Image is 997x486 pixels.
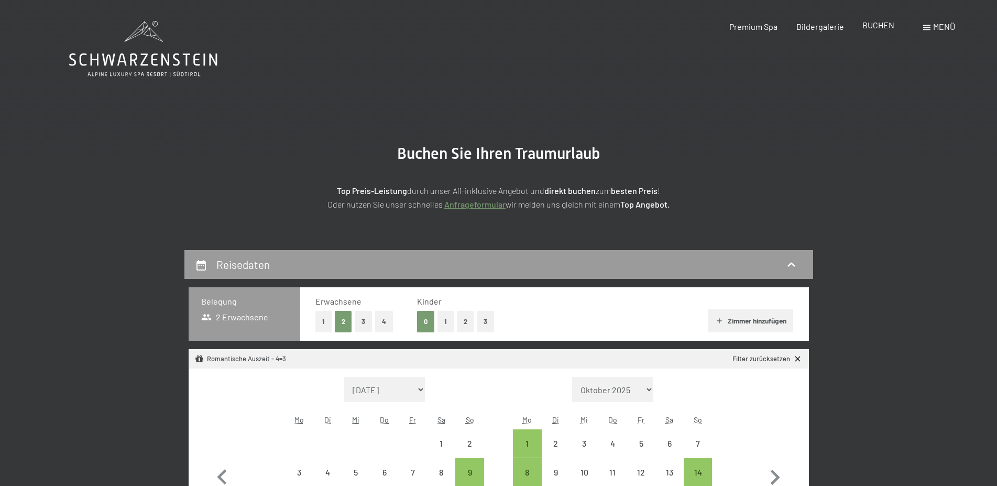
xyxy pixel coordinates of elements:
div: 6 [656,439,683,466]
div: 4 [599,439,626,466]
div: Fri Dec 05 2025 [627,429,655,458]
span: Kinder [417,296,442,306]
a: BUCHEN [862,20,894,30]
div: Thu Dec 04 2025 [598,429,627,458]
div: Sun Dec 07 2025 [684,429,712,458]
div: Sat Dec 06 2025 [655,429,684,458]
svg: Angebot/Paket [195,354,204,363]
abbr: Mittwoch [580,415,588,424]
div: 1 [428,439,454,466]
strong: Top Angebot. [620,199,670,209]
button: 2 [335,311,352,332]
abbr: Samstag [437,415,445,424]
span: Menü [933,21,955,31]
abbr: Sonntag [466,415,474,424]
div: Anreise nicht möglich [570,429,598,458]
abbr: Freitag [409,415,416,424]
div: Tue Dec 02 2025 [542,429,570,458]
div: 2 [543,439,569,466]
p: durch unser All-inklusive Angebot und zum ! Oder nutzen Sie unser schnelles wir melden uns gleich... [237,184,761,211]
abbr: Montag [294,415,304,424]
div: Anreise nicht möglich [684,429,712,458]
abbr: Dienstag [324,415,331,424]
div: Wed Dec 03 2025 [570,429,598,458]
div: Anreise nicht möglich [542,429,570,458]
abbr: Freitag [638,415,644,424]
div: 1 [514,439,540,466]
abbr: Donnerstag [608,415,617,424]
button: 1 [437,311,454,332]
div: 5 [628,439,654,466]
button: Zimmer hinzufügen [708,309,793,332]
abbr: Sonntag [694,415,702,424]
h3: Belegung [201,296,288,307]
div: 3 [571,439,597,466]
abbr: Dienstag [552,415,559,424]
strong: besten Preis [611,186,658,196]
abbr: Mittwoch [352,415,359,424]
div: 7 [685,439,711,466]
span: 2 Erwachsene [201,311,269,323]
div: Romantische Auszeit - 4=3 [195,354,286,364]
a: Filter zurücksetzen [732,354,802,364]
strong: Top Preis-Leistung [337,186,407,196]
span: Buchen Sie Ihren Traumurlaub [397,144,600,163]
div: Anreise nicht möglich [655,429,684,458]
a: Premium Spa [729,21,777,31]
div: Anreise nicht möglich [627,429,655,458]
div: Mon Dec 01 2025 [513,429,541,458]
button: 4 [375,311,393,332]
a: Anfrageformular [444,199,506,209]
abbr: Samstag [665,415,673,424]
button: 3 [355,311,372,332]
abbr: Montag [522,415,532,424]
div: 2 [456,439,483,466]
strong: direkt buchen [544,186,596,196]
div: Sun Nov 02 2025 [455,429,484,458]
button: 1 [315,311,332,332]
h2: Reisedaten [216,258,270,271]
div: Anreise nicht möglich [455,429,484,458]
a: Bildergalerie [796,21,844,31]
div: Anreise nicht möglich [598,429,627,458]
abbr: Donnerstag [380,415,389,424]
button: 0 [417,311,434,332]
div: Anreise möglich [513,429,541,458]
span: Erwachsene [315,296,361,306]
div: Anreise nicht möglich [427,429,455,458]
div: Sat Nov 01 2025 [427,429,455,458]
button: 3 [477,311,495,332]
button: 2 [457,311,474,332]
